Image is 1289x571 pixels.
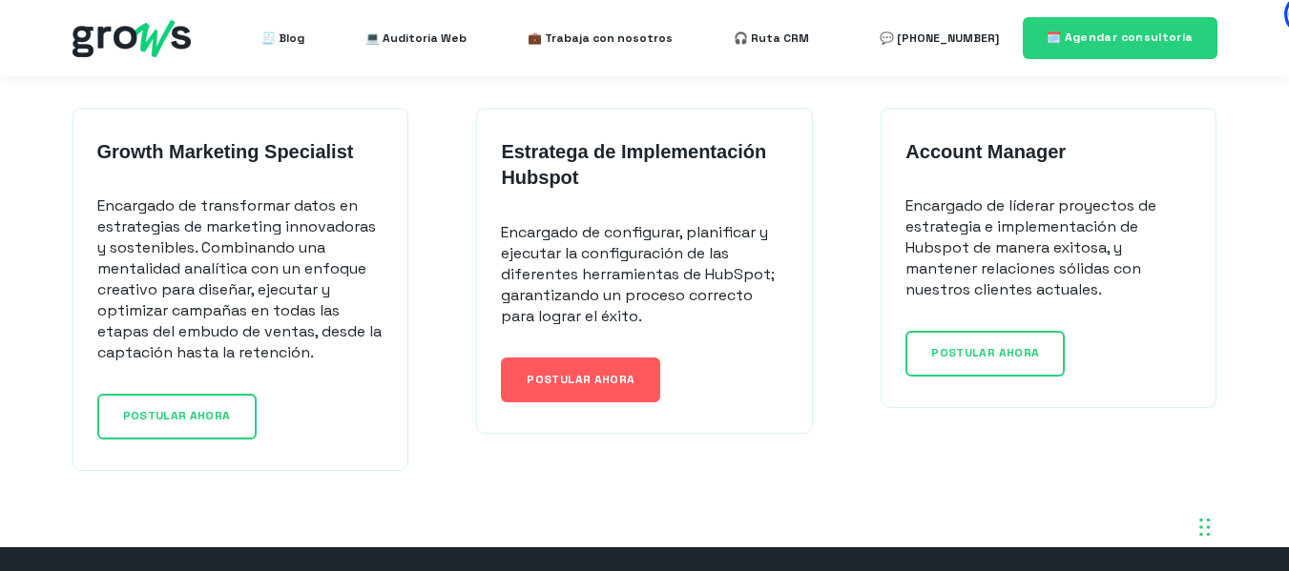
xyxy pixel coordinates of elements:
strong: Estratega de Implementación Hubspot [501,141,766,189]
a: 💬 [PHONE_NUMBER] [880,19,999,57]
a: 💼 Trabaja con nosotros [528,19,673,57]
a: POSTULAR AHORA [97,394,257,438]
img: grows - hubspot [73,20,191,57]
strong: Growth Marketing Specialist [97,141,354,162]
span: POSTULAR AHORA [527,372,634,387]
span: POSTULAR AHORA [123,408,231,423]
span: POSTULAR AHORA [931,345,1039,360]
div: Widget de chat [946,327,1289,571]
a: 🧾 Blog [261,19,304,57]
p: Encargado de líderar proyectos de estrategia e implementación de Hubspot de manera exitosa, y man... [905,195,1192,300]
a: POSTULAR AHORA [905,331,1065,376]
a: 🗓️ Agendar consultoría [1023,17,1217,58]
a: POSTULAR AHORA [501,357,660,402]
a: 💻 Auditoría Web [365,19,467,57]
p: Encargado de configurar, planificar y ejecutar la configuración de las diferentes herramientas de... [501,222,787,327]
a: 🎧 Ruta CRM [734,19,809,57]
div: Arrastrar [1199,499,1211,556]
strong: Account Manager [905,141,1066,162]
span: 🗓️ Agendar consultoría [1047,30,1194,45]
p: Encargado de transformar datos en estrategias de marketing innovadoras y sostenibles. Combinando ... [97,195,384,363]
iframe: Chat Widget [946,327,1289,571]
